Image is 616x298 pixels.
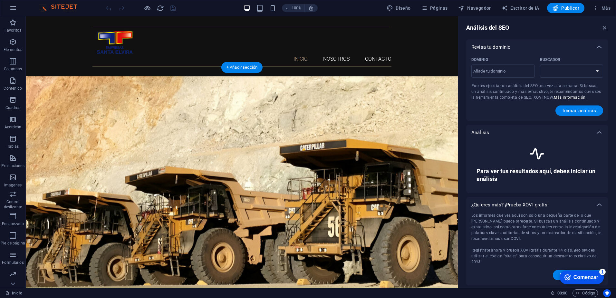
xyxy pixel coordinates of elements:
[4,183,22,188] p: Imágenes
[603,289,611,297] button: Centrados en el usuario
[4,279,22,284] p: Marketing
[466,213,608,285] div: Revisa tu dominio
[602,5,611,11] font: Más
[547,3,585,13] button: Publicar
[5,289,22,297] a: Haz clic para cancelar la selección y doble clic para abrir páginas
[5,105,21,110] p: Cuadros
[466,197,608,213] div: ¿Quieres más? ¡Prueba XOVI gratis!
[308,5,314,11] i: Al redimensionar, ajustar el nivel de zoom automáticamente para ajustarse al dispositivo elegido.
[590,3,613,13] button: Más
[396,5,410,11] font: Diseño
[4,47,22,52] p: Elementos
[471,129,489,136] p: Análisis
[582,289,595,297] font: Código
[12,289,22,297] font: Inicio
[510,5,539,11] font: Escritor de IA
[466,55,608,121] div: Revisa tu dominio
[466,24,509,32] h6: Análisis del SEO
[467,5,491,11] font: Navegador
[5,124,22,130] p: Acordeón
[157,5,164,12] i: Volver a cargar página
[156,4,164,12] button: recargar
[4,66,22,72] p: Columnas
[573,289,598,297] button: Código
[540,65,603,78] select: Buscador
[2,221,24,226] p: Encabezado
[7,144,19,149] p: Tablas
[499,3,542,13] button: Escritor de IA
[466,39,608,55] div: Revisa tu dominio
[471,44,511,50] p: Revisa tu dominio
[471,84,601,100] span: Puedes ejecutar un análisis del SEO una vez a la semana. Si buscas un análisis continuado y más e...
[553,270,603,280] button: Primeros pasos
[466,140,608,193] div: Revisa tu dominio
[44,1,51,8] div: 1
[282,4,305,12] button: 100%
[555,105,603,116] button: Iniciar análisis
[562,291,563,295] span: :
[563,108,596,113] span: Iniciar análisis
[540,57,561,62] p: Selecciona el buscador correspondiente a tu región.
[471,213,601,264] span: Los informes que ves aquí son solo una pequeña parte de lo que [PERSON_NAME] puede ofrecerte. Si ...
[1,241,25,246] p: Pie de página
[554,95,585,100] a: Más información
[2,260,24,265] p: Formularios
[292,4,302,12] h6: 100%
[557,289,567,297] span: 00 00
[471,66,535,76] input: Dominio
[4,86,22,91] p: Contenido
[471,202,549,208] p: ¿Quieres más? ¡Prueba XOVI gratis!
[466,125,608,140] div: Análisis
[384,3,413,13] button: Diseño
[37,4,85,12] img: Logotipo del editor
[430,5,448,11] font: Páginas
[5,3,49,17] div: Get Started 1 items remaining, 80% complete
[1,163,24,168] p: Prestaciones
[561,5,579,11] font: Publicar
[476,167,598,183] h6: Para ver tus resultados aquí, debes iniciar un análisis
[221,62,263,73] div: + Añadir sección
[143,4,151,12] button: Haz clic para salir del modo de previsualización y seguir editando
[419,3,450,13] button: Páginas
[456,3,494,13] button: Navegador
[471,57,488,62] p: Dominio
[18,7,43,13] div: Comenzar
[5,28,21,33] p: Favoritos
